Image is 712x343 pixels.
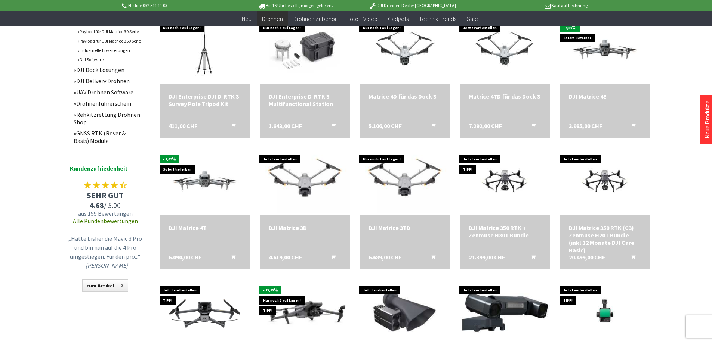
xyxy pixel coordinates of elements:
[169,122,197,130] span: 411,00 CHF
[469,224,541,239] a: DJI Matrice 350 RTK + Zenmuse H30T Bundle 21.399,00 CHF In den Warenkorb
[369,224,441,231] a: DJI Matrice 3TD 6.689,00 CHF In den Warenkorb
[260,16,349,84] img: DJI Enterprise D-RTK 3 Multifunctional Station
[66,200,145,210] span: / 5.00
[369,93,441,100] a: Matrice 4D für das Dock 3 5.106,00 CHF In den Warenkorb
[169,93,241,107] div: DJI Enterprise DJI D-RTK 3 Survey Pole Tripod Kit
[160,156,250,207] img: DJI Matrice 4T
[86,262,128,269] em: [PERSON_NAME]
[262,15,283,22] span: Drohnen
[469,93,541,100] div: Matrice 4TD für das Dock 3
[414,11,462,26] a: Technik-Trends
[467,15,478,22] span: Sale
[469,122,502,130] span: 7.292,00 CHF
[703,100,711,138] a: Neue Produkte
[269,93,341,107] a: DJI Enterprise D-RTK 3 Multifunctional Station 1.643,00 CHF In den Warenkorb
[66,190,145,200] span: SEHR GUT
[222,122,240,132] button: In den Warenkorb
[260,149,350,213] img: DJI Matrice 3D
[569,224,641,254] a: DJI Matrice 350 RTK (C3) + Zenmuse H20T Bundle (inkl.12 Monate DJI Care Basic) 20.499,00 CHF In d...
[70,109,145,128] a: Rehkitzrettung Drohnen Shop
[347,15,377,22] span: Foto + Video
[70,64,145,75] a: DJI Dock Lösungen
[70,98,145,109] a: Drohnenführerschein
[237,11,257,26] a: Neu
[462,11,483,26] a: Sale
[622,122,640,132] button: In den Warenkorb
[322,122,340,132] button: In den Warenkorb
[260,284,350,341] img: DJI Mavic 3 Enterprise Thermal M3T EU/C2
[460,153,550,210] img: DJI Matrice 350 RTK + Zenmuse H30T Bundle
[66,210,145,217] span: aus 159 Bewertungen
[569,224,641,254] div: DJI Matrice 350 RTK (C3) + Zenmuse H20T Bundle (inkl.12 Monate DJI Care Basic)
[70,128,145,146] a: GNSS RTK (Rover & Basis) Module
[469,93,541,100] a: Matrice 4TD für das Dock 3 7.292,00 CHF In den Warenkorb
[293,15,337,22] span: Drohnen Zubehör
[269,253,302,261] span: 4.619,00 CHF
[237,1,354,10] p: Bis 16 Uhr bestellt, morgen geliefert.
[569,93,641,100] a: DJI Matrice 4E 3.985,00 CHF In den Warenkorb
[288,11,342,26] a: Drohnen Zubehör
[560,287,650,338] img: DJI Zenmuse L2 (inkl. 12 Monate Care Enterprise Basic)
[360,149,450,213] img: DJI Matrice 3TD
[383,11,414,26] a: Gadgets
[74,36,145,46] a: Payload für DJI Matrice 350 Serie
[90,200,104,210] span: 4.68
[622,253,640,263] button: In den Warenkorb
[169,224,241,231] a: DJI Matrice 4T 6.090,00 CHF In den Warenkorb
[160,287,250,338] img: DJI Mavic 3E
[73,217,138,225] a: Alle Kundenbewertungen
[269,122,302,130] span: 1.643,00 CHF
[469,253,505,261] span: 21.399,00 CHF
[269,93,341,107] div: DJI Enterprise D-RTK 3 Multifunctional Station
[522,253,540,263] button: In den Warenkorb
[369,253,402,261] span: 6.689,00 CHF
[169,93,241,107] a: DJI Enterprise DJI D-RTK 3 Survey Pole Tripod Kit 411,00 CHF In den Warenkorb
[569,253,605,261] span: 20.499,00 CHF
[242,15,252,22] span: Neu
[82,279,128,292] a: zum Artikel
[74,55,145,64] a: DJI Software
[422,253,440,263] button: In den Warenkorb
[354,1,471,10] p: DJI Drohnen Dealer [GEOGRAPHIC_DATA]
[369,224,441,231] div: DJI Matrice 3TD
[369,122,402,130] span: 5.106,00 CHF
[360,16,450,84] img: Matrice 4D für das Dock 3
[522,122,540,132] button: In den Warenkorb
[422,122,440,132] button: In den Warenkorb
[222,253,240,263] button: In den Warenkorb
[342,11,383,26] a: Foto + Video
[160,16,249,84] img: DJI Enterprise DJI D-RTK 3 Survey Pole Tripod Kit
[121,1,237,10] p: Hotline 032 511 11 03
[471,1,588,10] p: Kauf auf Rechnung
[560,153,650,210] img: DJI Matrice 350 RTK (C3) + Zenmuse H20T Bundle (inkl.12 Monate DJI Care Basic)
[169,224,241,231] div: DJI Matrice 4T
[257,11,288,26] a: Drohnen
[269,224,341,231] a: DJI Matrice 3D 4.619,00 CHF In den Warenkorb
[68,234,143,270] p: „Hatte bisher die Mavic 3 Pro und bin nun auf die 4 Pro umgestiegen. Für den pro...“ –
[460,283,550,343] img: CZI - DJI M3 Enterprise - Serie GL 10 Gimbal Spotlight
[419,15,456,22] span: Technik-Trends
[169,253,202,261] span: 6.090,00 CHF
[74,46,145,55] a: Industrielle Erweiterungen
[269,224,341,231] div: DJI Matrice 3D
[70,163,141,177] span: Kundenzufriedenheit
[388,15,409,22] span: Gadgets
[560,25,650,75] img: DJI Matrice 4E
[369,93,441,100] div: Matrice 4D für das Dock 3
[469,224,541,239] div: DJI Matrice 350 RTK + Zenmuse H30T Bundle
[70,75,145,87] a: DJI Delivery Drohnen
[460,16,549,84] img: Matrice 4TD für das Dock 3
[70,87,145,98] a: UAV Drohnen Software
[569,93,641,100] div: DJI Matrice 4E
[569,122,602,130] span: 3.985,00 CHF
[74,27,145,36] a: Payload für DJI Matrice 30 Serie
[322,253,340,263] button: In den Warenkorb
